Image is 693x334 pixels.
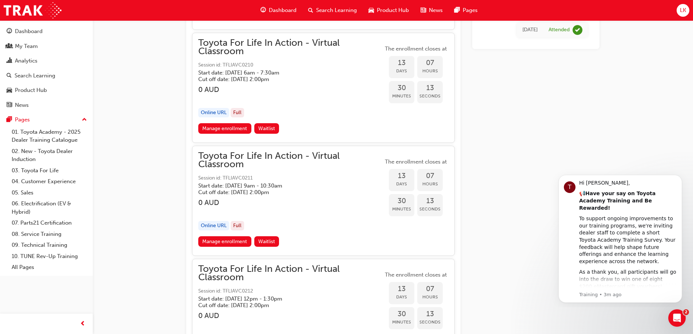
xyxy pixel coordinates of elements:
h3: 0 AUD [198,85,383,94]
a: Manage enrollment [198,236,251,247]
span: up-icon [82,115,87,125]
h5: Cut off date: [DATE] 2:00pm [198,189,371,196]
div: Dashboard [15,27,43,36]
span: Waitlist [258,238,275,245]
span: 13 [389,285,414,293]
span: 2 [683,309,689,315]
button: Waitlist [254,123,279,134]
span: 13 [389,59,414,67]
span: Seconds [417,205,443,213]
span: Minutes [389,92,414,100]
div: News [15,101,29,109]
a: 08. Service Training [9,229,90,240]
a: 10. TUNE Rev-Up Training [9,251,90,262]
span: The enrollment closes at [383,45,449,53]
span: car-icon [369,6,374,15]
span: search-icon [7,73,12,79]
span: 13 [417,310,443,318]
button: LK [677,4,689,17]
a: news-iconNews [415,3,449,18]
a: My Team [3,40,90,53]
span: Pages [463,6,478,15]
span: Seconds [417,318,443,326]
button: Pages [3,113,90,126]
div: Attended [549,27,570,33]
div: Search Learning [15,72,55,80]
button: DashboardMy TeamAnalyticsSearch LearningProduct HubNews [3,23,90,113]
span: Minutes [389,205,414,213]
h3: 0 AUD [198,198,383,207]
a: guage-iconDashboard [255,3,302,18]
h3: 0 AUD [198,311,383,320]
span: guage-icon [7,28,12,35]
h5: Cut off date: [DATE] 2:00pm [198,76,371,83]
img: Trak [4,2,61,19]
h5: Cut off date: [DATE] 2:00pm [198,302,371,309]
span: Product Hub [377,6,409,15]
a: 03. Toyota For Life [9,165,90,176]
span: news-icon [7,102,12,109]
a: 07. Parts21 Certification [9,217,90,229]
span: Session id: TFLIAVC0210 [198,61,383,69]
div: Full [231,108,244,118]
a: Manage enrollment [198,123,251,134]
span: 07 [417,285,443,293]
span: car-icon [7,87,12,94]
span: 30 [389,84,414,92]
span: Toyota For Life In Action - Virtual Classroom [198,39,383,55]
span: 07 [417,59,443,67]
span: Seconds [417,92,443,100]
a: 05. Sales [9,187,90,198]
span: Toyota For Life In Action - Virtual Classroom [198,265,383,281]
button: Toyota For Life In Action - Virtual ClassroomSession id: TFLIAVC0210Start date: [DATE] 6am - 7:30... [198,39,449,137]
div: Product Hub [15,86,47,94]
a: pages-iconPages [449,3,483,18]
span: Search Learning [316,6,357,15]
a: Analytics [3,54,90,68]
h5: Start date: [DATE] 6am - 7:30am [198,69,371,76]
span: LK [680,6,686,15]
iframe: Intercom live chat [668,309,686,327]
a: Dashboard [3,25,90,38]
a: 09. Technical Training [9,240,90,251]
a: Product Hub [3,84,90,97]
span: Hours [417,293,443,301]
span: search-icon [308,6,313,15]
span: 13 [417,84,443,92]
span: prev-icon [80,319,85,329]
span: News [429,6,443,15]
span: 13 [389,172,414,180]
span: Dashboard [269,6,296,15]
div: Full [231,221,244,231]
span: pages-icon [454,6,460,15]
span: 13 [417,197,443,205]
iframe: Intercom notifications message [547,168,693,307]
a: 01. Toyota Academy - 2025 Dealer Training Catalogue [9,126,90,146]
div: My Team [15,42,38,51]
a: 06. Electrification (EV & Hybrid) [9,198,90,217]
span: Days [389,293,414,301]
span: Hours [417,67,443,75]
a: car-iconProduct Hub [363,3,415,18]
span: Waitlist [258,125,275,132]
span: 30 [389,310,414,318]
span: guage-icon [260,6,266,15]
span: The enrollment closes at [383,158,449,166]
span: pages-icon [7,117,12,123]
a: All Pages [9,262,90,273]
span: 30 [389,197,414,205]
span: news-icon [421,6,426,15]
a: 04. Customer Experience [9,176,90,187]
span: Toyota For Life In Action - Virtual Classroom [198,152,383,168]
button: Toyota For Life In Action - Virtual ClassroomSession id: TFLIAVC0211Start date: [DATE] 9am - 10:3... [198,152,449,250]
